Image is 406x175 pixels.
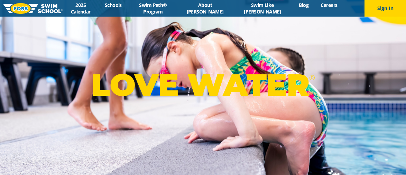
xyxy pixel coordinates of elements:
a: Schools [99,2,128,8]
sup: ® [309,73,315,82]
a: About [PERSON_NAME] [178,2,232,15]
img: FOSS Swim School Logo [3,3,63,14]
p: LOVE WATER [91,66,315,103]
a: 2025 Calendar [63,2,99,15]
a: Blog [293,2,315,8]
div: TOP [13,153,21,163]
a: Swim Path® Program [128,2,178,15]
a: Swim Like [PERSON_NAME] [232,2,293,15]
a: Careers [315,2,343,8]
